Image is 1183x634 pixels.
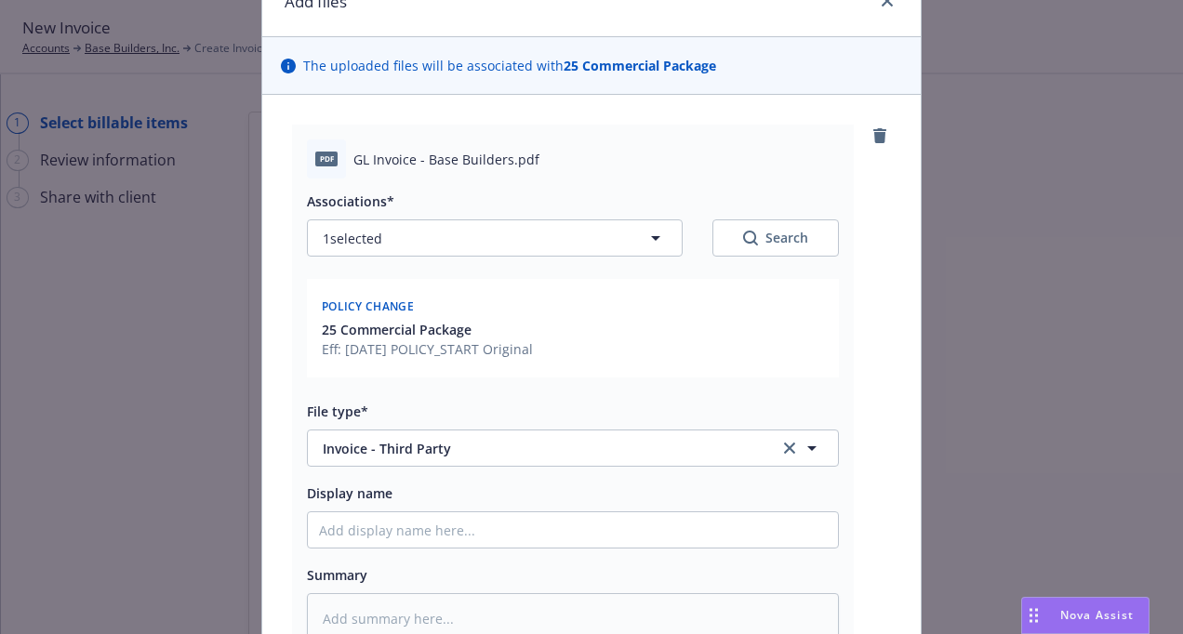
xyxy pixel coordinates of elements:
span: Display name [307,484,392,502]
svg: Search [743,231,758,245]
button: Nova Assist [1021,597,1150,634]
span: File type* [307,403,368,420]
button: 25 Commercial Package [322,320,533,339]
span: 25 Commercial Package [322,320,472,339]
span: Summary [307,566,367,584]
span: pdf [315,152,338,165]
a: remove [869,125,891,147]
span: Eff: [DATE] POLICY_START Original [322,339,533,359]
a: clear selection [778,437,801,459]
span: The uploaded files will be associated with [303,56,716,75]
button: 1selected [307,219,683,257]
button: SearchSearch [712,219,839,257]
span: Policy change [322,298,414,314]
input: Add display name here... [308,512,838,548]
span: Associations* [307,192,394,210]
span: GL Invoice - Base Builders.pdf [353,150,539,169]
span: Nova Assist [1060,607,1134,623]
div: Search [743,229,808,247]
button: Invoice - Third Partyclear selection [307,429,839,467]
div: Drag to move [1022,598,1045,633]
strong: 25 Commercial Package [564,57,716,74]
span: 1 selected [323,229,382,248]
span: Invoice - Third Party [323,439,753,458]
